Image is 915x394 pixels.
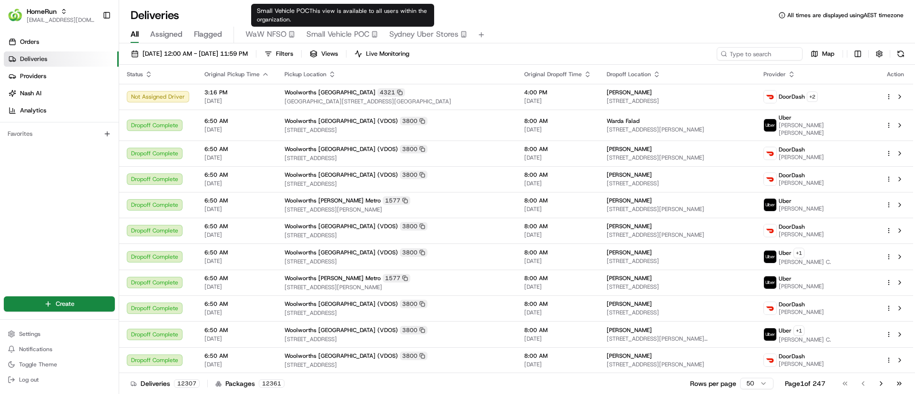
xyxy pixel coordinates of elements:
[607,300,652,308] span: [PERSON_NAME]
[779,179,824,187] span: [PERSON_NAME]
[204,97,269,105] span: [DATE]
[400,326,427,334] div: 3800
[204,126,269,133] span: [DATE]
[251,4,434,27] div: Small Vehicle POC
[276,50,293,58] span: Filters
[257,7,427,23] span: This view is available to all users within the organization.
[285,206,509,213] span: [STREET_ADDRESS][PERSON_NAME]
[885,71,905,78] div: Action
[204,326,269,334] span: 6:50 AM
[807,91,818,102] button: +2
[305,47,342,61] button: Views
[4,327,115,341] button: Settings
[285,300,398,308] span: Woolworths [GEOGRAPHIC_DATA] (VDOS)
[204,180,269,187] span: [DATE]
[4,4,99,27] button: HomeRunHomeRun[EMAIL_ADDRESS][DOMAIN_NAME]
[779,360,824,368] span: [PERSON_NAME]
[524,326,591,334] span: 8:00 AM
[764,199,776,211] img: uber-new-logo.jpeg
[607,361,748,368] span: [STREET_ADDRESS][PERSON_NAME]
[285,89,376,96] span: Woolworths [GEOGRAPHIC_DATA]
[524,249,591,256] span: 8:00 AM
[607,309,748,316] span: [STREET_ADDRESS]
[204,145,269,153] span: 6:50 AM
[127,47,252,61] button: [DATE] 12:00 AM - [DATE] 11:59 PM
[524,352,591,360] span: 8:00 AM
[285,117,398,125] span: Woolworths [GEOGRAPHIC_DATA] (VDOS)
[764,224,776,237] img: doordash_logo_v2.png
[194,29,222,40] span: Flagged
[204,309,269,316] span: [DATE]
[524,309,591,316] span: [DATE]
[4,86,119,101] a: Nash AI
[204,197,269,204] span: 6:50 AM
[690,379,736,388] p: Rows per page
[779,146,805,153] span: DoorDash
[607,197,652,204] span: [PERSON_NAME]
[306,29,369,40] span: Small Vehicle POC
[793,325,804,336] button: +1
[400,145,427,153] div: 3800
[204,283,269,291] span: [DATE]
[764,119,776,131] img: uber-new-logo.jpeg
[524,117,591,125] span: 8:00 AM
[285,283,509,291] span: [STREET_ADDRESS][PERSON_NAME]
[20,106,46,115] span: Analytics
[779,114,792,121] span: Uber
[150,29,183,40] span: Assigned
[764,328,776,341] img: uber-new-logo.jpeg
[524,154,591,162] span: [DATE]
[607,274,652,282] span: [PERSON_NAME]
[259,379,285,388] div: 12361
[285,335,509,343] span: [STREET_ADDRESS]
[56,300,74,308] span: Create
[785,379,825,388] div: Page 1 of 247
[4,373,115,386] button: Log out
[4,103,119,118] a: Analytics
[285,154,509,162] span: [STREET_ADDRESS]
[245,29,286,40] span: WaW NFSO
[607,283,748,291] span: [STREET_ADDRESS]
[524,205,591,213] span: [DATE]
[285,145,398,153] span: Woolworths [GEOGRAPHIC_DATA] (VDOS)
[764,173,776,185] img: doordash_logo_v2.png
[204,205,269,213] span: [DATE]
[524,361,591,368] span: [DATE]
[204,274,269,282] span: 6:50 AM
[607,231,748,239] span: [STREET_ADDRESS][PERSON_NAME]
[779,258,831,266] span: [PERSON_NAME] C.
[4,69,119,84] a: Providers
[779,308,824,316] span: [PERSON_NAME]
[524,222,591,230] span: 8:00 AM
[524,71,582,78] span: Original Dropoff Time
[4,296,115,312] button: Create
[20,89,41,98] span: Nash AI
[4,343,115,356] button: Notifications
[400,352,427,360] div: 3800
[607,171,652,179] span: [PERSON_NAME]
[779,172,805,179] span: DoorDash
[366,50,409,58] span: Live Monitoring
[285,232,509,239] span: [STREET_ADDRESS]
[204,71,260,78] span: Original Pickup Time
[27,16,95,24] button: [EMAIL_ADDRESS][DOMAIN_NAME]
[4,51,119,67] a: Deliveries
[524,283,591,291] span: [DATE]
[764,354,776,366] img: doordash_logo_v2.png
[285,222,398,230] span: Woolworths [GEOGRAPHIC_DATA] (VDOS)
[285,361,509,369] span: [STREET_ADDRESS]
[4,126,115,141] div: Favorites
[779,231,824,238] span: [PERSON_NAME]
[377,88,405,97] div: 4321
[204,300,269,308] span: 6:50 AM
[524,126,591,133] span: [DATE]
[779,283,824,290] span: [PERSON_NAME]
[142,50,248,58] span: [DATE] 12:00 AM - [DATE] 11:59 PM
[764,147,776,160] img: doordash_logo_v2.png
[204,171,269,179] span: 6:50 AM
[779,353,805,360] span: DoorDash
[285,326,398,334] span: Woolworths [GEOGRAPHIC_DATA] (VDOS)
[285,249,398,256] span: Woolworths [GEOGRAPHIC_DATA] (VDOS)
[607,352,652,360] span: [PERSON_NAME]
